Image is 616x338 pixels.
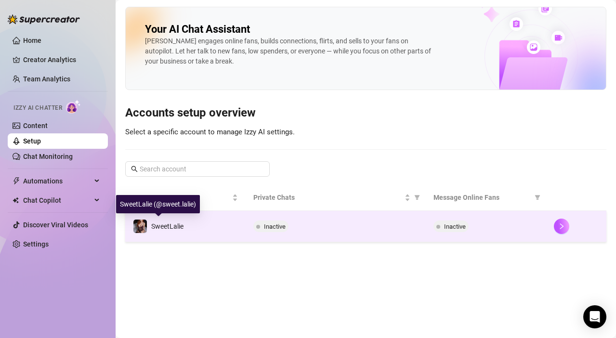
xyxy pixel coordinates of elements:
[125,184,246,211] th: Name
[264,223,286,230] span: Inactive
[66,100,81,114] img: AI Chatter
[125,105,606,121] h3: Accounts setup overview
[23,75,70,83] a: Team Analytics
[533,190,542,205] span: filter
[23,52,100,67] a: Creator Analytics
[23,137,41,145] a: Setup
[535,195,540,200] span: filter
[23,37,41,44] a: Home
[145,23,250,36] h2: Your AI Chat Assistant
[23,122,48,130] a: Content
[412,190,422,205] span: filter
[8,14,80,24] img: logo-BBDzfeDw.svg
[246,184,426,211] th: Private Chats
[145,36,434,66] div: [PERSON_NAME] engages online fans, builds connections, flirts, and sells to your fans on autopilo...
[13,197,19,204] img: Chat Copilot
[133,192,230,203] span: Name
[23,221,88,229] a: Discover Viral Videos
[23,193,92,208] span: Chat Copilot
[433,192,531,203] span: Message Online Fans
[116,195,200,213] div: SweetLalie (@sweet.lalie)
[444,223,466,230] span: Inactive
[554,219,569,234] button: right
[13,177,20,185] span: thunderbolt
[140,164,256,174] input: Search account
[133,220,147,233] img: SweetLalie
[125,128,295,136] span: Select a specific account to manage Izzy AI settings.
[23,173,92,189] span: Automations
[558,223,565,230] span: right
[151,222,183,230] span: SweetLalie
[131,166,138,172] span: search
[253,192,403,203] span: Private Chats
[23,240,49,248] a: Settings
[414,195,420,200] span: filter
[13,104,62,113] span: Izzy AI Chatter
[23,153,73,160] a: Chat Monitoring
[583,305,606,328] div: Open Intercom Messenger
